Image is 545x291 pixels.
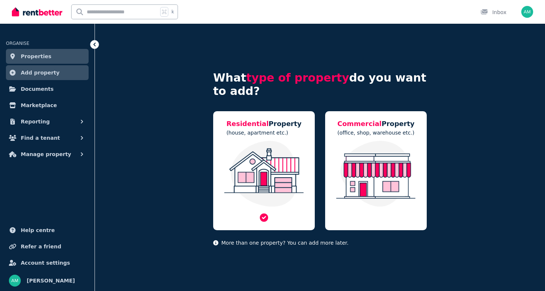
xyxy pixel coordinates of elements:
span: Refer a friend [21,242,61,251]
h5: Property [227,119,302,129]
button: Find a tenant [6,130,89,145]
span: Help centre [21,226,55,235]
span: Find a tenant [21,133,60,142]
span: Properties [21,52,52,61]
a: Marketplace [6,98,89,113]
h5: Property [337,119,414,129]
span: Commercial [337,120,381,128]
span: Reporting [21,117,50,126]
span: type of property [246,71,349,84]
img: Commercial Property [333,141,419,207]
img: Allison Marrill [521,6,533,18]
a: Account settings [6,255,89,270]
span: Marketplace [21,101,57,110]
p: (office, shop, warehouse etc.) [337,129,414,136]
img: Allison Marrill [9,275,21,287]
span: ORGANISE [6,41,29,46]
span: k [171,9,174,15]
div: Inbox [480,9,506,16]
a: Help centre [6,223,89,238]
span: Residential [227,120,269,128]
img: RentBetter [12,6,62,17]
p: More than one property? You can add more later. [213,239,427,247]
p: (house, apartment etc.) [227,129,302,136]
span: Add property [21,68,60,77]
button: Reporting [6,114,89,129]
img: Residential Property [221,141,307,207]
span: Documents [21,85,54,93]
span: Account settings [21,258,70,267]
a: Refer a friend [6,239,89,254]
span: Manage property [21,150,71,159]
a: Documents [6,82,89,96]
h4: What do you want to add? [213,71,427,98]
button: Manage property [6,147,89,162]
a: Properties [6,49,89,64]
a: Add property [6,65,89,80]
span: [PERSON_NAME] [27,276,75,285]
